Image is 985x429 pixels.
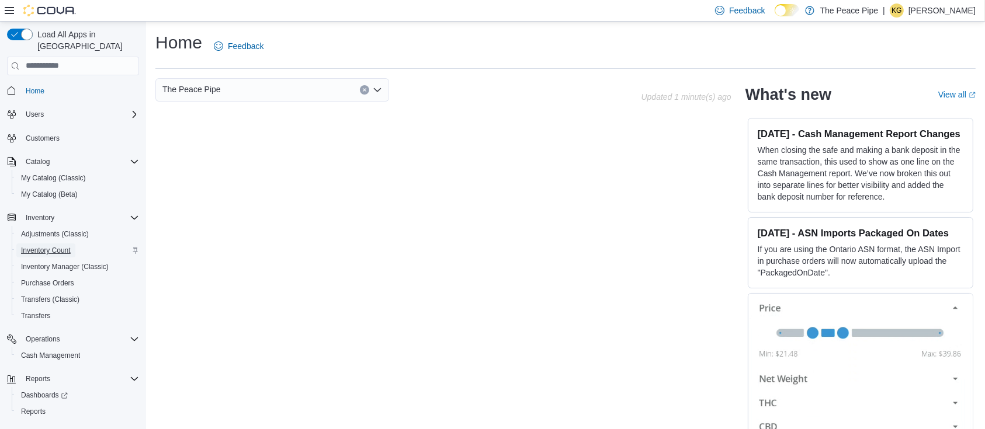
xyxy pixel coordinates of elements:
[16,260,139,274] span: Inventory Manager (Classic)
[2,371,144,387] button: Reports
[758,144,963,203] p: When closing the safe and making a bank deposit in the same transaction, this used to show as one...
[2,82,144,99] button: Home
[892,4,901,18] span: KG
[12,308,144,324] button: Transfers
[938,90,976,99] a: View allExternal link
[16,404,50,418] a: Reports
[820,4,879,18] p: The Peace Pipe
[21,190,78,199] span: My Catalog (Beta)
[16,388,72,402] a: Dashboards
[969,92,976,99] svg: External link
[16,309,139,323] span: Transfers
[21,332,65,346] button: Operations
[2,331,144,347] button: Operations
[21,372,139,386] span: Reports
[21,262,109,271] span: Inventory Manager (Classic)
[26,374,50,383] span: Reports
[21,107,139,121] span: Users
[758,243,963,278] p: If you are using the Ontario ASN format, the ASN Import in purchase orders will now automatically...
[16,388,139,402] span: Dashboards
[21,155,54,169] button: Catalog
[16,276,79,290] a: Purchase Orders
[21,131,64,145] a: Customers
[26,213,54,222] span: Inventory
[21,295,79,304] span: Transfers (Classic)
[26,334,60,344] span: Operations
[26,110,44,119] span: Users
[21,390,68,400] span: Dashboards
[21,351,80,360] span: Cash Management
[21,211,139,225] span: Inventory
[641,92,731,102] p: Updated 1 minute(s) ago
[21,211,59,225] button: Inventory
[21,229,89,239] span: Adjustments (Classic)
[16,227,139,241] span: Adjustments (Classic)
[2,130,144,147] button: Customers
[21,131,139,145] span: Customers
[16,227,93,241] a: Adjustments (Classic)
[21,407,46,416] span: Reports
[16,292,84,306] a: Transfers (Classic)
[2,106,144,123] button: Users
[21,84,49,98] a: Home
[12,275,144,291] button: Purchase Orders
[162,82,221,96] span: The Peace Pipe
[26,86,44,96] span: Home
[12,403,144,420] button: Reports
[21,246,71,255] span: Inventory Count
[373,85,382,95] button: Open list of options
[21,155,139,169] span: Catalog
[16,260,113,274] a: Inventory Manager (Classic)
[2,210,144,226] button: Inventory
[16,348,139,362] span: Cash Management
[209,34,268,58] a: Feedback
[21,311,50,320] span: Transfers
[16,348,85,362] a: Cash Management
[16,187,139,201] span: My Catalog (Beta)
[16,404,139,418] span: Reports
[12,186,144,203] button: My Catalog (Beta)
[12,387,144,403] a: Dashboards
[16,276,139,290] span: Purchase Orders
[12,291,144,308] button: Transfers (Classic)
[21,83,139,98] span: Home
[155,31,202,54] h1: Home
[16,243,139,257] span: Inventory Count
[12,170,144,186] button: My Catalog (Classic)
[21,332,139,346] span: Operations
[360,85,369,95] button: Clear input
[883,4,885,18] p: |
[12,259,144,275] button: Inventory Manager (Classic)
[16,292,139,306] span: Transfers (Classic)
[758,227,963,239] h3: [DATE] - ASN Imports Packaged On Dates
[21,107,48,121] button: Users
[21,278,74,288] span: Purchase Orders
[23,5,76,16] img: Cova
[33,29,139,52] span: Load All Apps in [GEOGRAPHIC_DATA]
[758,128,963,139] h3: [DATE] - Cash Management Report Changes
[2,154,144,170] button: Catalog
[12,347,144,364] button: Cash Management
[26,157,50,166] span: Catalog
[16,187,82,201] a: My Catalog (Beta)
[26,134,60,143] span: Customers
[890,4,904,18] div: Khushi Gajeeban
[775,4,799,16] input: Dark Mode
[729,5,765,16] span: Feedback
[12,226,144,242] button: Adjustments (Classic)
[12,242,144,259] button: Inventory Count
[21,372,55,386] button: Reports
[228,40,263,52] span: Feedback
[21,173,86,183] span: My Catalog (Classic)
[16,309,55,323] a: Transfers
[16,171,139,185] span: My Catalog (Classic)
[908,4,976,18] p: [PERSON_NAME]
[745,85,831,104] h2: What's new
[16,171,91,185] a: My Catalog (Classic)
[16,243,75,257] a: Inventory Count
